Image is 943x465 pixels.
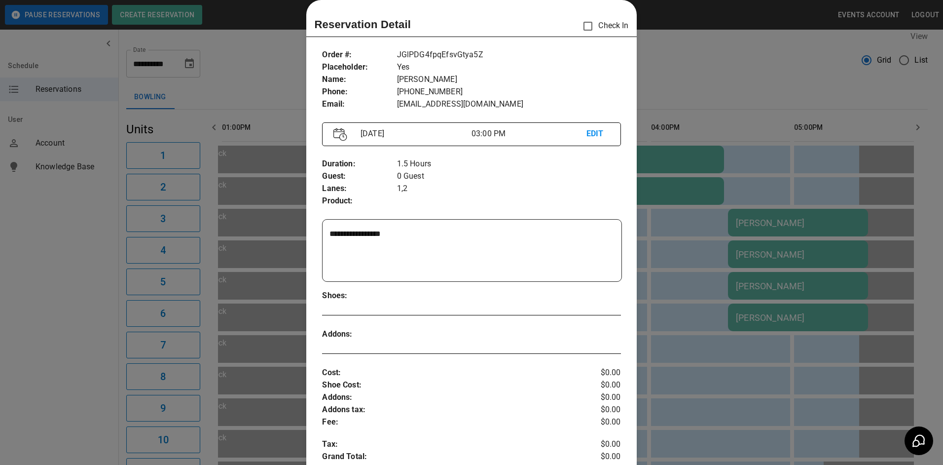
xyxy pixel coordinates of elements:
[586,128,610,140] p: EDIT
[397,86,621,98] p: [PHONE_NUMBER]
[397,98,621,111] p: [EMAIL_ADDRESS][DOMAIN_NAME]
[397,183,621,195] p: 1,2
[571,404,621,416] p: $0.00
[397,74,621,86] p: [PERSON_NAME]
[333,128,347,141] img: Vector
[397,170,621,183] p: 0 Guest
[322,367,571,379] p: Cost :
[322,74,397,86] p: Name :
[322,290,397,302] p: Shoes :
[571,438,621,451] p: $0.00
[322,438,571,451] p: Tax :
[397,158,621,170] p: 1.5 Hours
[571,367,621,379] p: $0.00
[322,49,397,61] p: Order # :
[322,404,571,416] p: Addons tax :
[322,98,397,111] p: Email :
[322,195,397,207] p: Product :
[322,416,571,428] p: Fee :
[322,170,397,183] p: Guest :
[322,158,397,170] p: Duration :
[578,16,628,37] p: Check In
[571,379,621,391] p: $0.00
[397,49,621,61] p: JGlPDG4fpqEfsvGtya5Z
[571,416,621,428] p: $0.00
[357,128,471,140] p: [DATE]
[314,16,411,33] p: Reservation Detail
[322,86,397,98] p: Phone :
[397,61,621,74] p: Yes
[322,391,571,404] p: Addons :
[322,183,397,195] p: Lanes :
[322,328,397,341] p: Addons :
[322,379,571,391] p: Shoe Cost :
[571,391,621,404] p: $0.00
[471,128,586,140] p: 03:00 PM
[322,61,397,74] p: Placeholder :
